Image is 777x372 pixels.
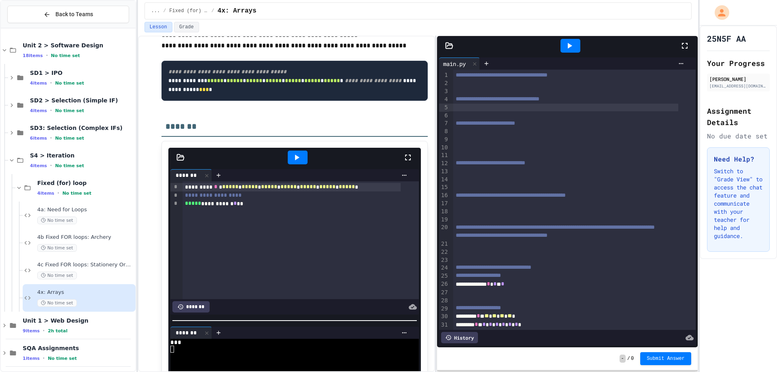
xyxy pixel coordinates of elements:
[439,305,449,313] div: 29
[439,176,449,184] div: 14
[23,356,40,361] span: 1 items
[30,163,47,168] span: 4 items
[48,356,77,361] span: No time set
[37,272,77,279] span: No time set
[37,244,77,252] span: No time set
[30,81,47,86] span: 4 items
[439,200,449,208] div: 17
[51,53,80,58] span: No time set
[439,297,449,305] div: 28
[30,136,47,141] span: 6 items
[7,6,129,23] button: Back to Teams
[144,22,172,32] button: Lesson
[55,108,84,113] span: No time set
[50,80,52,86] span: •
[439,96,449,104] div: 4
[439,223,449,240] div: 20
[439,151,449,159] div: 11
[439,256,449,264] div: 23
[30,124,134,132] span: SD3: Selection (Complex IFs)
[707,33,746,44] h1: 25N5F AA
[439,329,449,337] div: 32
[218,6,257,16] span: 4x: Arrays
[174,22,199,32] button: Grade
[163,8,166,14] span: /
[50,162,52,169] span: •
[439,144,449,152] div: 10
[439,321,449,329] div: 31
[37,206,134,213] span: 4a: Need for Loops
[439,289,449,297] div: 27
[640,352,691,365] button: Submit Answer
[46,52,48,59] span: •
[439,136,449,144] div: 9
[37,261,134,268] span: 4c Fixed FOR loops: Stationery Order
[37,299,77,307] span: No time set
[631,355,634,362] span: 0
[707,131,770,141] div: No due date set
[439,112,449,120] div: 6
[707,57,770,69] h2: Your Progress
[439,248,449,256] div: 22
[439,312,449,321] div: 30
[439,79,449,87] div: 2
[23,328,40,334] span: 9 items
[439,159,449,168] div: 12
[439,119,449,128] div: 7
[169,8,208,14] span: Fixed (for) loop
[707,105,770,128] h2: Assignment Details
[439,104,449,112] div: 5
[50,107,52,114] span: •
[30,108,47,113] span: 4 items
[439,168,449,176] div: 13
[439,71,449,79] div: 1
[55,163,84,168] span: No time set
[43,355,45,361] span: •
[439,208,449,216] div: 18
[706,3,731,22] div: My Account
[620,355,626,363] span: -
[55,136,84,141] span: No time set
[30,69,134,77] span: SD1 > IPO
[37,234,134,241] span: 4b Fixed FOR loops: Archery
[55,10,93,19] span: Back to Teams
[439,87,449,96] div: 3
[439,240,449,248] div: 21
[37,191,54,196] span: 4 items
[57,190,59,196] span: •
[439,128,449,136] div: 8
[439,191,449,200] div: 16
[48,328,68,334] span: 2h total
[439,272,449,280] div: 25
[23,42,134,49] span: Unit 2 > Software Design
[151,8,160,14] span: ...
[441,332,478,343] div: History
[709,75,767,83] div: [PERSON_NAME]
[647,355,685,362] span: Submit Answer
[30,97,134,104] span: SD2 > Selection (Simple IF)
[627,355,630,362] span: /
[23,344,134,352] span: SQA Assignments
[714,154,763,164] h3: Need Help?
[23,317,134,324] span: Unit 1 > Web Design
[709,83,767,89] div: [EMAIL_ADDRESS][DOMAIN_NAME]
[439,60,470,68] div: main.py
[30,152,134,159] span: S4 > Iteration
[23,53,43,58] span: 18 items
[211,8,214,14] span: /
[37,179,134,187] span: Fixed (for) loop
[439,183,449,191] div: 15
[439,264,449,272] div: 24
[50,135,52,141] span: •
[62,191,91,196] span: No time set
[439,57,480,70] div: main.py
[439,216,449,224] div: 19
[439,280,449,288] div: 26
[55,81,84,86] span: No time set
[37,289,134,296] span: 4x: Arrays
[714,167,763,240] p: Switch to "Grade View" to access the chat feature and communicate with your teacher for help and ...
[37,217,77,224] span: No time set
[43,327,45,334] span: •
